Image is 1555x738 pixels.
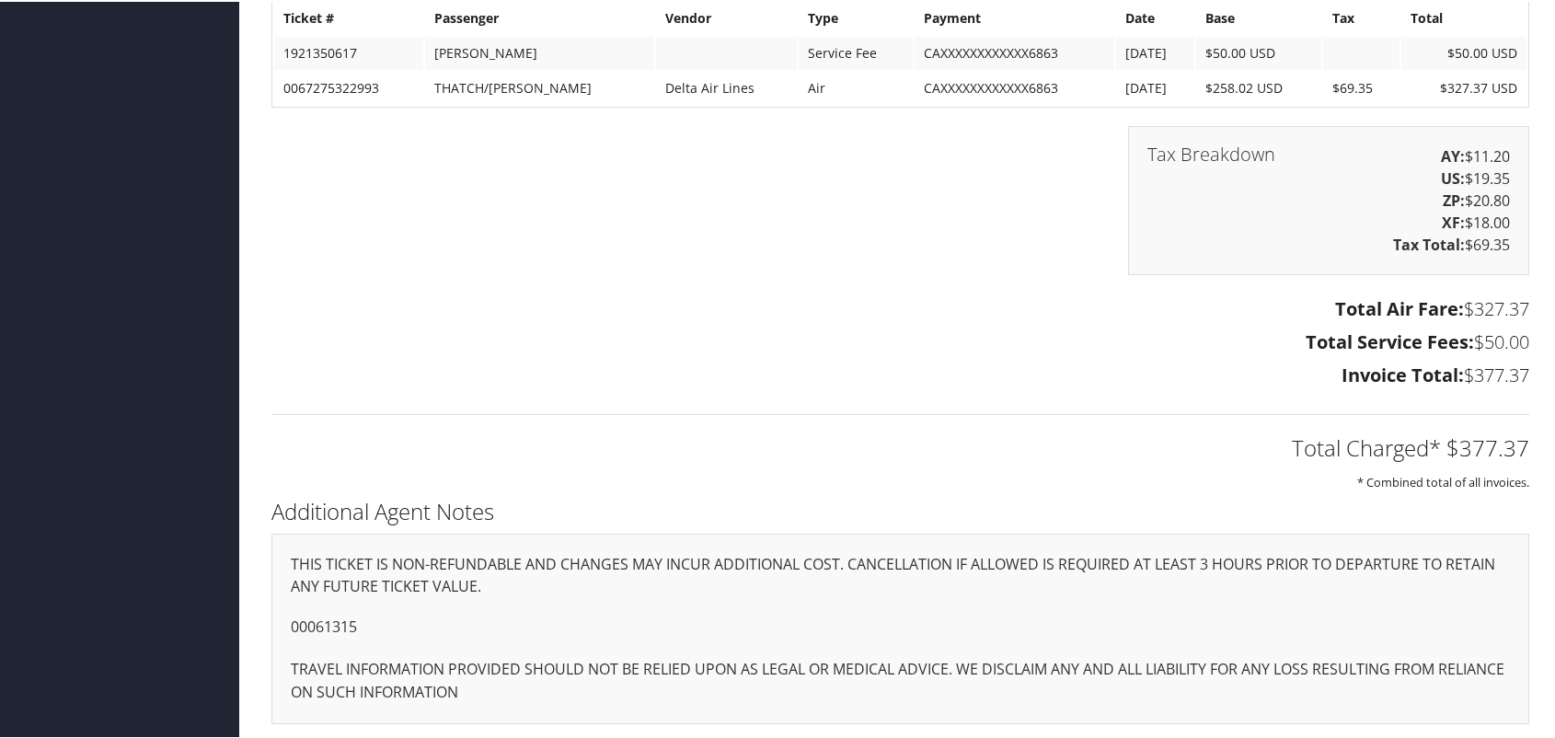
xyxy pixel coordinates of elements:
[1116,35,1194,68] td: [DATE]
[425,35,654,68] td: [PERSON_NAME]
[271,361,1529,386] h3: $377.37
[1147,144,1275,162] h3: Tax Breakdown
[915,35,1114,68] td: CAXXXXXXXXXXXX6863
[271,494,1529,525] h2: Additional Agent Notes
[1443,189,1465,209] strong: ZP:
[291,614,1510,638] p: 00061315
[274,70,423,103] td: 0067275322993
[274,35,423,68] td: 1921350617
[271,328,1529,353] h3: $50.00
[1357,472,1529,489] small: * Combined total of all invoices.
[271,532,1529,722] div: THIS TICKET IS NON-REFUNDABLE AND CHANGES MAY INCUR ADDITIONAL COST. CANCELLATION IF ALLOWED IS R...
[1441,167,1465,187] strong: US:
[799,70,913,103] td: Air
[1342,361,1464,386] strong: Invoice Total:
[915,70,1114,103] td: CAXXXXXXXXXXXX6863
[656,70,797,103] td: Delta Air Lines
[1393,233,1465,253] strong: Tax Total:
[291,656,1510,703] p: TRAVEL INFORMATION PROVIDED SHOULD NOT BE RELIED UPON AS LEGAL OR MEDICAL ADVICE. WE DISCLAIM ANY...
[1335,294,1464,319] strong: Total Air Fare:
[1306,328,1474,352] strong: Total Service Fees:
[1128,124,1529,273] div: $11.20 $19.35 $20.80 $18.00 $69.35
[1401,35,1526,68] td: $50.00 USD
[1441,144,1465,165] strong: AY:
[799,35,913,68] td: Service Fee
[1196,70,1321,103] td: $258.02 USD
[1323,70,1400,103] td: $69.35
[271,294,1529,320] h3: $327.37
[271,431,1529,462] h2: Total Charged* $377.37
[425,70,654,103] td: THATCH/[PERSON_NAME]
[1442,211,1465,231] strong: XF:
[1196,35,1321,68] td: $50.00 USD
[1401,70,1526,103] td: $327.37 USD
[1116,70,1194,103] td: [DATE]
